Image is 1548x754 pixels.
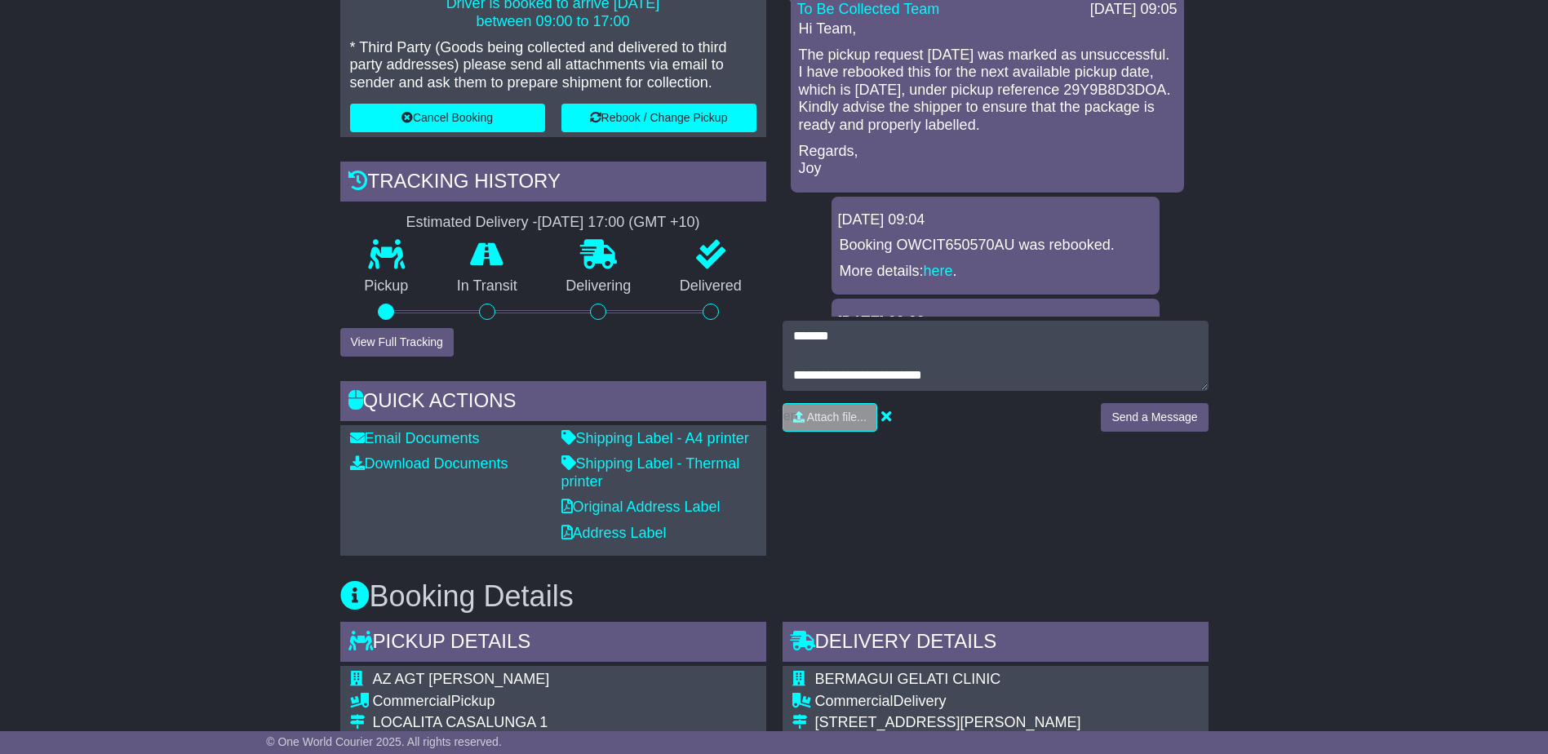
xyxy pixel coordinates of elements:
[350,104,545,132] button: Cancel Booking
[340,162,766,206] div: Tracking history
[373,714,622,732] div: LOCALITA CASALUNGA 1
[266,735,502,748] span: © One World Courier 2025. All rights reserved.
[340,381,766,425] div: Quick Actions
[561,455,740,490] a: Shipping Label - Thermal printer
[561,430,749,446] a: Shipping Label - A4 printer
[799,143,1176,178] p: Regards, Joy
[799,20,1176,38] p: Hi Team,
[561,525,667,541] a: Address Label
[840,237,1151,255] p: Booking OWCIT650570AU was rebooked.
[783,622,1209,666] div: Delivery Details
[538,214,700,232] div: [DATE] 17:00 (GMT +10)
[840,263,1151,281] p: More details: .
[815,693,894,709] span: Commercial
[655,277,766,295] p: Delivered
[838,313,1153,331] div: [DATE] 09:03
[799,47,1176,135] p: The pickup request [DATE] was marked as unsuccessful. I have rebooked this for the next available...
[561,104,756,132] button: Rebook / Change Pickup
[815,693,1129,711] div: Delivery
[838,211,1153,229] div: [DATE] 09:04
[1101,403,1208,432] button: Send a Message
[340,580,1209,613] h3: Booking Details
[542,277,656,295] p: Delivering
[373,693,451,709] span: Commercial
[340,277,433,295] p: Pickup
[340,328,454,357] button: View Full Tracking
[350,455,508,472] a: Download Documents
[373,693,622,711] div: Pickup
[432,277,542,295] p: In Transit
[815,714,1129,732] div: [STREET_ADDRESS][PERSON_NAME]
[373,671,550,687] span: AZ AGT [PERSON_NAME]
[797,1,940,17] a: To Be Collected Team
[1090,1,1178,19] div: [DATE] 09:05
[815,671,1001,687] span: BERMAGUI GELATI CLINIC
[340,622,766,666] div: Pickup Details
[924,263,953,279] a: here
[561,499,721,515] a: Original Address Label
[340,214,766,232] div: Estimated Delivery -
[350,430,480,446] a: Email Documents
[350,39,756,92] p: * Third Party (Goods being collected and delivered to third party addresses) please send all atta...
